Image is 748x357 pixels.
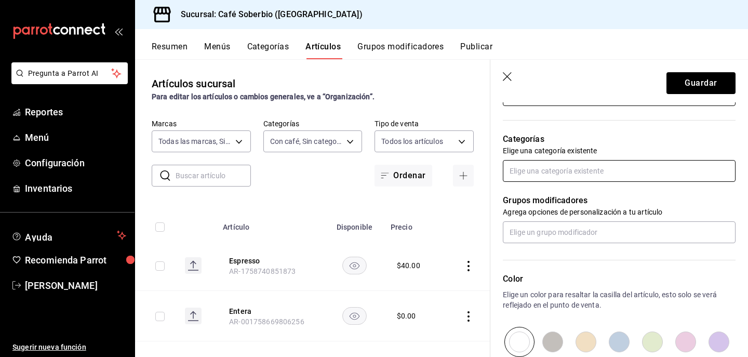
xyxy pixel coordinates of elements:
[229,256,312,266] button: edit-product-location
[25,130,126,144] span: Menú
[342,257,367,274] button: availability-product
[503,160,736,182] input: Elige una categoría existente
[503,194,736,207] p: Grupos modificadores
[381,136,443,147] span: Todos los artículos
[503,289,736,310] p: Elige un color para resaltar la casilla del artículo, esto solo se verá reflejado en el punto de ...
[229,306,312,316] button: edit-product-location
[463,311,474,322] button: actions
[270,136,343,147] span: Con café, Sin categoría
[152,76,235,91] div: Artículos sucursal
[28,68,112,79] span: Pregunta a Parrot AI
[229,267,296,275] span: AR-1758740851873
[384,207,443,241] th: Precio
[172,8,363,21] h3: Sucursal: Café Soberbio ([GEOGRAPHIC_DATA])
[247,42,289,59] button: Categorías
[152,92,375,101] strong: Para editar los artículos o cambios generales, ve a “Organización”.
[229,318,304,326] span: AR-001758669806256
[263,120,363,127] label: Categorías
[25,156,126,170] span: Configuración
[460,42,492,59] button: Publicar
[12,342,126,353] span: Sugerir nueva función
[204,42,230,59] button: Menús
[25,105,126,119] span: Reportes
[25,279,126,293] span: [PERSON_NAME]
[463,261,474,271] button: actions
[25,181,126,195] span: Inventarios
[25,253,126,267] span: Recomienda Parrot
[375,120,474,127] label: Tipo de venta
[666,72,736,94] button: Guardar
[305,42,341,59] button: Artículos
[152,42,748,59] div: navigation tabs
[7,75,128,86] a: Pregunta a Parrot AI
[375,165,432,187] button: Ordenar
[158,136,232,147] span: Todas las marcas, Sin marca
[11,62,128,84] button: Pregunta a Parrot AI
[503,133,736,146] p: Categorías
[357,42,444,59] button: Grupos modificadores
[342,307,367,325] button: availability-product
[503,273,736,285] p: Color
[152,120,251,127] label: Marcas
[176,165,251,186] input: Buscar artículo
[503,207,736,217] p: Agrega opciones de personalización a tu artículo
[325,207,384,241] th: Disponible
[397,311,416,321] div: $ 0.00
[114,27,123,35] button: open_drawer_menu
[217,207,325,241] th: Artículo
[397,260,420,271] div: $ 40.00
[152,42,188,59] button: Resumen
[503,221,736,243] input: Elige un grupo modificador
[25,229,113,242] span: Ayuda
[503,146,736,156] p: Elige una categoría existente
